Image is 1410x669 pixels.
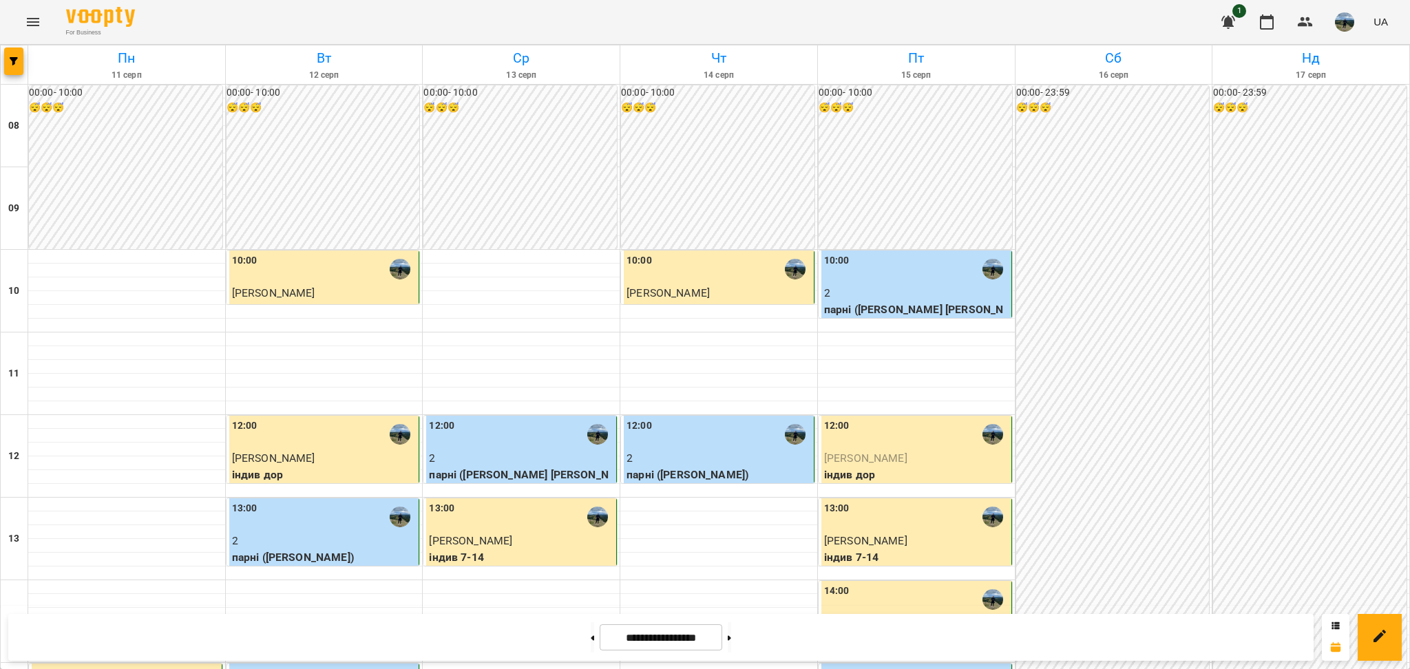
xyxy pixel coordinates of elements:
h6: 00:00 - 10:00 [423,85,617,100]
label: 12:00 [627,418,652,434]
h6: 00:00 - 23:59 [1016,85,1210,100]
button: Menu [17,6,50,39]
p: індив 6 [627,301,811,318]
p: парні ([PERSON_NAME]) [627,467,811,483]
h6: Пт [820,47,1013,69]
button: UA [1368,9,1393,34]
img: 21386328b564625c92ab1b868b6883df.jpg [1335,12,1354,32]
label: 14:00 [824,584,850,599]
h6: Пн [30,47,223,69]
span: [PERSON_NAME] [627,286,710,299]
label: 10:00 [824,253,850,268]
label: 12:00 [824,418,850,434]
h6: 08 [8,118,19,134]
span: [PERSON_NAME] [232,286,315,299]
p: парні ([PERSON_NAME] [PERSON_NAME] та [PERSON_NAME]) [824,301,1009,334]
p: 2 [824,285,1009,301]
h6: Вт [228,47,421,69]
h6: 😴😴😴 [819,100,1012,116]
p: 2 [429,450,613,467]
label: 12:00 [232,418,257,434]
h6: 11 [8,366,19,381]
h6: 13 серп [425,69,618,82]
h6: 😴😴😴 [621,100,814,116]
img: Ілля Родін [390,259,410,279]
h6: 😴😴😴 [227,100,420,116]
h6: Ср [425,47,618,69]
span: For Business [66,28,135,37]
h6: 😴😴😴 [423,100,617,116]
h6: Чт [622,47,815,69]
p: індив дор [232,467,417,483]
h6: 12 серп [228,69,421,82]
label: 13:00 [429,501,454,516]
img: Ілля Родін [982,589,1003,610]
label: 10:00 [232,253,257,268]
span: [PERSON_NAME] [824,534,907,547]
label: 12:00 [429,418,454,434]
img: Ілля Родін [785,259,806,279]
img: Ілля Родін [390,507,410,527]
h6: 😴😴😴 [1213,100,1407,116]
p: 2 [627,450,811,467]
h6: Сб [1018,47,1210,69]
h6: 13 [8,531,19,546]
h6: 00:00 - 10:00 [227,85,420,100]
span: [PERSON_NAME] [824,452,907,465]
span: UA [1374,14,1388,29]
span: [PERSON_NAME] [429,534,512,547]
h6: 00:00 - 10:00 [621,85,814,100]
img: Ілля Родін [587,507,608,527]
h6: 😴😴😴 [1016,100,1210,116]
h6: 00:00 - 10:00 [29,85,222,100]
h6: 11 серп [30,69,223,82]
h6: 00:00 - 23:59 [1213,85,1407,100]
h6: 17 серп [1214,69,1407,82]
img: Ілля Родін [982,259,1003,279]
img: Ілля Родін [982,507,1003,527]
h6: 14 серп [622,69,815,82]
label: 13:00 [232,501,257,516]
h6: 16 серп [1018,69,1210,82]
img: Voopty Logo [66,7,135,27]
p: 2 [232,533,417,549]
img: Ілля Родін [587,424,608,445]
img: Ілля Родін [390,424,410,445]
p: індив дор [824,467,1009,483]
img: Ілля Родін [982,424,1003,445]
h6: 10 [8,284,19,299]
h6: 12 [8,449,19,464]
p: індив 7-14 [429,549,613,566]
p: індив 7-14 [824,549,1009,566]
h6: Нд [1214,47,1407,69]
p: парні ([PERSON_NAME] [PERSON_NAME] та [PERSON_NAME]) [429,467,613,499]
h6: 09 [8,201,19,216]
span: 1 [1232,4,1246,18]
h6: 😴😴😴 [29,100,222,116]
h6: 00:00 - 10:00 [819,85,1012,100]
span: [PERSON_NAME] [232,452,315,465]
label: 13:00 [824,501,850,516]
p: парні ([PERSON_NAME]) [232,549,417,566]
label: 10:00 [627,253,652,268]
p: індив 6 [232,301,417,318]
img: Ілля Родін [785,424,806,445]
h6: 15 серп [820,69,1013,82]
